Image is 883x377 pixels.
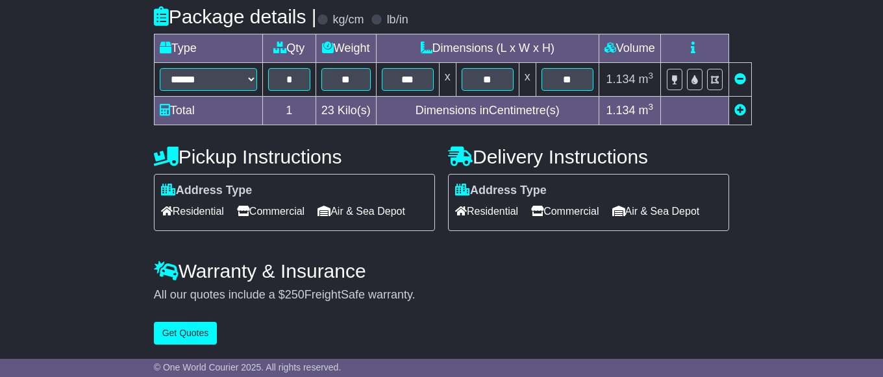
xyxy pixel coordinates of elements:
[262,34,316,63] td: Qty
[639,73,654,86] span: m
[376,97,599,125] td: Dimensions in Centimetre(s)
[154,288,730,302] div: All our quotes include a $ FreightSafe warranty.
[154,34,262,63] td: Type
[317,201,405,221] span: Air & Sea Depot
[154,6,317,27] h4: Package details |
[599,34,660,63] td: Volume
[455,201,518,221] span: Residential
[612,201,700,221] span: Air & Sea Depot
[321,104,334,117] span: 23
[161,201,224,221] span: Residential
[387,13,408,27] label: lb/in
[649,71,654,80] sup: 3
[154,362,342,372] span: © One World Courier 2025. All rights reserved.
[154,260,730,282] h4: Warranty & Insurance
[316,97,376,125] td: Kilo(s)
[237,201,305,221] span: Commercial
[531,201,599,221] span: Commercial
[316,34,376,63] td: Weight
[649,102,654,112] sup: 3
[154,97,262,125] td: Total
[455,184,547,198] label: Address Type
[734,104,746,117] a: Add new item
[606,73,635,86] span: 1.134
[333,13,364,27] label: kg/cm
[154,322,218,345] button: Get Quotes
[639,104,654,117] span: m
[376,34,599,63] td: Dimensions (L x W x H)
[262,97,316,125] td: 1
[519,63,536,97] td: x
[285,288,305,301] span: 250
[439,63,456,97] td: x
[448,146,729,167] h4: Delivery Instructions
[161,184,253,198] label: Address Type
[734,73,746,86] a: Remove this item
[606,104,635,117] span: 1.134
[154,146,435,167] h4: Pickup Instructions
